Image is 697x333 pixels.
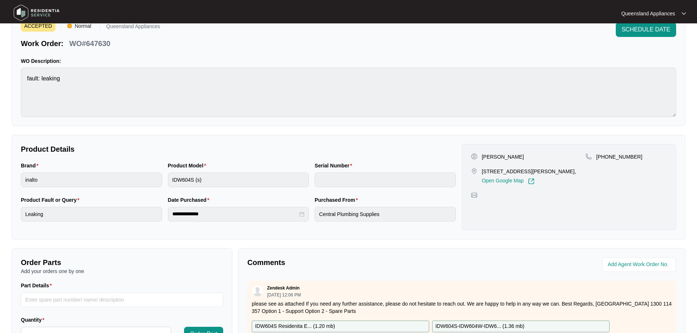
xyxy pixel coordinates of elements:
[21,162,41,169] label: Brand
[21,68,676,117] textarea: fault: leaking
[267,285,300,291] p: Zendesk Admin
[585,153,592,160] img: map-pin
[247,257,457,268] p: Comments
[482,168,576,175] p: [STREET_ADDRESS][PERSON_NAME],
[21,144,456,154] p: Product Details
[21,57,676,65] p: WO Description:
[471,153,477,160] img: user-pin
[255,322,335,330] p: IDW604S Residenita E... ( 1.20 mb )
[21,316,47,323] label: Quantity
[471,192,477,198] img: map-pin
[72,20,94,31] span: Normal
[267,293,301,297] p: [DATE] 12:06 PM
[69,38,110,49] p: WO#647630
[106,24,160,31] p: Queensland Appliances
[621,10,675,17] p: Queensland Appliances
[596,153,642,160] p: [PHONE_NUMBER]
[11,2,62,24] img: residentia service logo
[168,196,212,204] label: Date Purchased
[471,168,477,174] img: map-pin
[616,22,676,37] button: SCHEDULE DATE
[21,257,223,268] p: Order Parts
[21,38,63,49] p: Work Order:
[252,285,263,296] img: user.svg
[315,196,361,204] label: Purchased From
[622,25,670,34] span: SCHEDULE DATE
[21,282,55,289] label: Part Details
[168,162,209,169] label: Product Model
[315,207,456,222] input: Purchased From
[21,268,223,275] p: Add your orders one by one
[21,20,55,31] span: ACCEPTED
[21,173,162,187] input: Brand
[21,196,82,204] label: Product Fault or Query
[528,178,535,185] img: Link-External
[608,260,672,269] input: Add Agent Work Order No.
[435,322,524,330] p: IDW604S-IDW604W-IDW6... ( 1.36 mb )
[682,12,686,15] img: dropdown arrow
[315,162,355,169] label: Serial Number
[21,292,223,307] input: Part Details
[21,207,162,222] input: Product Fault or Query
[482,153,524,160] p: [PERSON_NAME]
[168,173,309,187] input: Product Model
[67,24,72,28] img: Vercel Logo
[482,178,535,185] a: Open Google Map
[172,210,298,218] input: Date Purchased
[252,300,672,315] p: please see as attached If you need any further assistance, please do not hesitate to reach out. W...
[315,173,456,187] input: Serial Number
